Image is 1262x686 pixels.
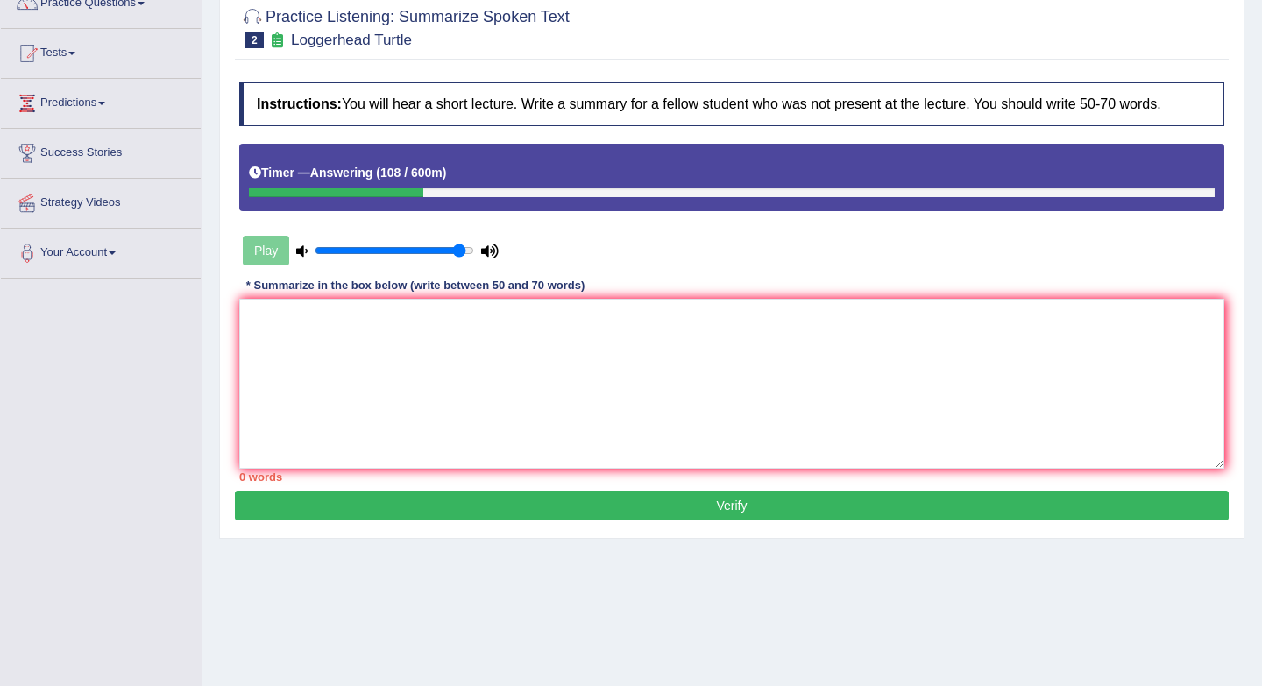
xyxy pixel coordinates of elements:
h4: You will hear a short lecture. Write a summary for a fellow student who was not present at the le... [239,82,1224,126]
div: * Summarize in the box below (write between 50 and 70 words) [239,277,592,293]
a: Tests [1,29,201,73]
small: Exam occurring question [268,32,287,49]
b: ( [376,166,380,180]
button: Verify [235,491,1229,520]
small: Loggerhead Turtle [291,32,412,48]
b: Answering [310,166,373,180]
h2: Practice Listening: Summarize Spoken Text [239,4,570,48]
a: Your Account [1,229,201,272]
b: Instructions: [257,96,342,111]
a: Strategy Videos [1,179,201,223]
span: 2 [245,32,264,48]
b: 108 / 600m [380,166,443,180]
b: ) [443,166,447,180]
a: Success Stories [1,129,201,173]
div: 0 words [239,469,1224,485]
h5: Timer — [249,166,446,180]
a: Predictions [1,79,201,123]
